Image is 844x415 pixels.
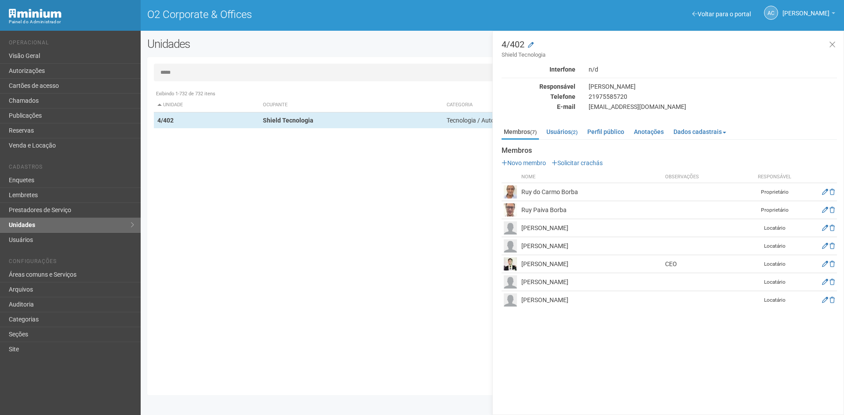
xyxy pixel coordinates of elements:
a: Excluir membro [829,296,835,303]
img: user.png [504,257,517,271]
a: Excluir membro [829,260,835,267]
td: Proprietário [753,183,797,201]
td: [PERSON_NAME] [519,219,663,237]
img: user.png [504,293,517,307]
li: Cadastros [9,164,134,173]
a: Usuários(2) [544,125,580,138]
img: user.png [504,275,517,289]
div: Telefone [495,93,582,101]
a: Editar membro [822,296,828,303]
li: Configurações [9,258,134,267]
small: (2) [571,129,578,135]
td: [PERSON_NAME] [519,291,663,309]
div: Interfone [495,65,582,73]
td: [PERSON_NAME] [519,237,663,255]
a: Editar membro [822,278,828,285]
img: user.png [504,185,517,198]
strong: Shield Tecnologia [263,117,313,124]
a: Excluir membro [829,242,835,249]
h1: O2 Corporate & Offices [147,9,486,20]
a: Editar membro [822,260,828,267]
img: user.png [504,221,517,235]
th: Observações [663,171,753,183]
div: [PERSON_NAME] [582,83,844,90]
a: Anotações [632,125,666,138]
th: Categoria: activate to sort column ascending [443,98,689,112]
a: [PERSON_NAME] [782,11,835,18]
a: Voltar para o portal [692,11,751,18]
td: Locatário [753,237,797,255]
a: Excluir membro [829,224,835,231]
a: AC [764,6,778,20]
img: user.png [504,203,517,217]
div: n/d [582,65,844,73]
span: Ana Carla de Carvalho Silva [782,1,829,17]
td: Ruy Paiva Borba [519,201,663,219]
img: user.png [504,239,517,253]
a: Membros(7) [502,125,539,140]
small: Shield Tecnologia [502,51,837,59]
div: 21975585720 [582,93,844,101]
a: Editar membro [822,242,828,249]
a: Dados cadastrais [671,125,728,138]
div: [EMAIL_ADDRESS][DOMAIN_NAME] [582,103,844,111]
td: Locatário [753,291,797,309]
li: Operacional [9,40,134,49]
strong: 4/402 [157,117,174,124]
th: Responsável [753,171,797,183]
a: Editar membro [822,188,828,195]
h2: Unidades [147,37,427,51]
div: Responsável [495,83,582,90]
div: E-mail [495,103,582,111]
td: Locatário [753,219,797,237]
th: Ocupante: activate to sort column ascending [259,98,443,112]
img: Minium [9,9,62,18]
a: Excluir membro [829,206,835,213]
h3: 4/402 [502,40,837,59]
div: Painel do Administrador [9,18,134,26]
td: Locatário [753,273,797,291]
strong: Membros [502,147,837,155]
a: Modificar a unidade [528,41,534,50]
td: [PERSON_NAME] [519,255,663,273]
a: Excluir membro [829,188,835,195]
a: Excluir membro [829,278,835,285]
td: Ruy do Carmo Borba [519,183,663,201]
td: Locatário [753,255,797,273]
td: Tecnologia / Automação [443,112,689,129]
td: [PERSON_NAME] [519,273,663,291]
th: Unidade: activate to sort column descending [154,98,259,112]
a: Editar membro [822,224,828,231]
td: CEO [663,255,753,273]
a: Editar membro [822,206,828,213]
a: Solicitar crachás [552,159,603,166]
small: (7) [530,129,537,135]
td: Proprietário [753,201,797,219]
a: Novo membro [502,159,546,166]
div: Exibindo 1-732 de 732 itens [154,90,831,98]
th: Nome [519,171,663,183]
a: Perfil público [585,125,626,138]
